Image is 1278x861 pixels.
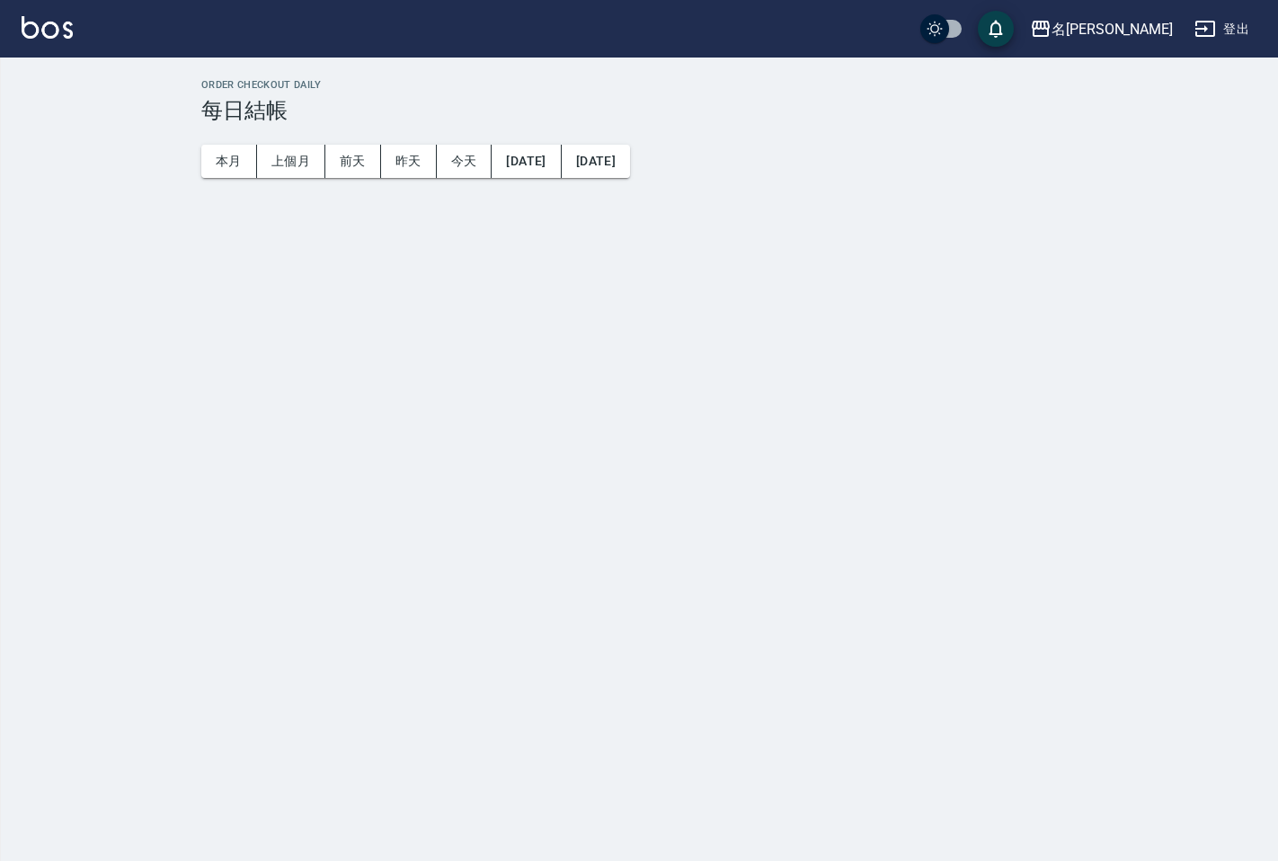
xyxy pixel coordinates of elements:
button: 登出 [1187,13,1256,46]
button: 前天 [325,145,381,178]
div: 名[PERSON_NAME] [1052,18,1173,40]
button: 名[PERSON_NAME] [1023,11,1180,48]
button: [DATE] [562,145,630,178]
button: 今天 [437,145,493,178]
button: 本月 [201,145,257,178]
button: save [978,11,1014,47]
button: 上個月 [257,145,325,178]
h3: 每日結帳 [201,98,1256,123]
button: [DATE] [492,145,561,178]
button: 昨天 [381,145,437,178]
img: Logo [22,16,73,39]
h2: Order checkout daily [201,79,1256,91]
